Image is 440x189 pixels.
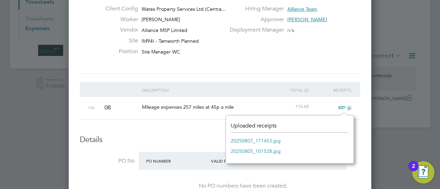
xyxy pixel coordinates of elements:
[231,135,281,146] a: 20250807_171453.jpg
[226,5,284,13] label: Hiring Manager
[226,16,284,23] label: Approver
[142,49,180,55] span: Site Manager WC
[100,37,138,44] label: Site
[412,166,415,175] div: 2
[209,155,250,167] div: Valid From
[80,157,135,165] label: PO No
[268,82,311,98] div: Total (£)
[142,16,180,23] span: [PERSON_NAME]
[100,5,138,13] label: Client Config
[142,27,187,33] span: Alliance MSP Limited
[142,38,199,44] span: IM94I - Tamworth Planned
[295,104,309,109] span: 115.65
[346,105,353,112] i: +
[412,161,434,183] button: Open Resource Center, 2 new notifications
[140,82,268,98] div: Description
[80,135,360,145] h3: Details
[142,104,234,110] span: Mileage expenses 257 miles at 45p a mile
[226,26,284,34] label: Deployment Manager
[287,6,317,12] span: Alliance Team
[144,155,209,167] div: PO Number
[104,104,111,111] span: 08
[100,16,138,23] label: Worker
[88,105,94,110] span: Fri
[142,6,226,12] span: Wates Property Services Ltd (Centra…
[287,16,327,23] span: [PERSON_NAME]
[231,122,349,133] header: Uploaded receipts
[100,48,138,55] label: Position
[311,82,353,98] div: Receipts
[100,26,138,34] label: Vendor
[287,27,294,33] span: n/a
[231,146,281,156] a: 20250805_101528.jpg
